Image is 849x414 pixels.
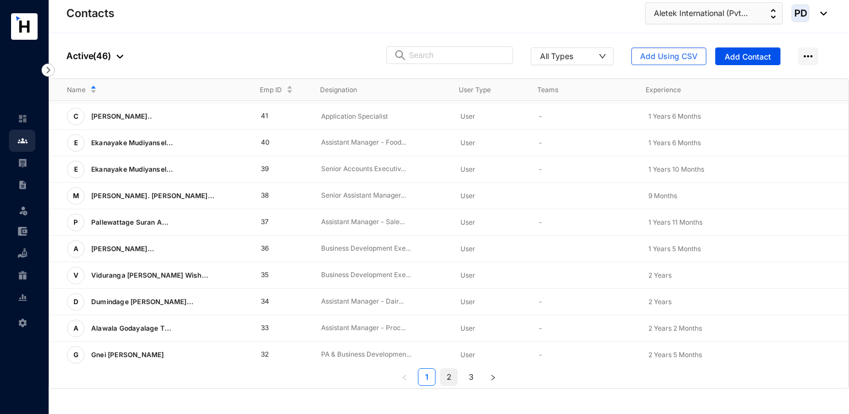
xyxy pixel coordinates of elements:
[648,271,672,279] span: 2 Years
[91,139,174,147] span: Ekanayake Mudiyansel...
[243,315,304,342] td: 33
[321,323,443,333] p: Assistant Manager - Proc...
[631,47,706,65] button: Add Using CSV
[401,374,408,381] span: left
[85,346,169,364] p: Gnei [PERSON_NAME]
[321,164,443,174] p: Senior Accounts Executiv...
[91,245,154,253] span: [PERSON_NAME]...
[74,219,78,226] span: P
[539,217,630,228] p: -
[539,296,630,307] p: -
[794,8,807,18] span: PD
[540,50,573,61] div: All Types
[9,174,35,196] li: Contracts
[243,342,304,368] td: 32
[260,84,282,95] span: Emp ID
[18,270,28,280] img: gratuity-unselected.a8c340787eea3cf492d7.svg
[490,374,496,381] span: right
[74,166,78,173] span: E
[66,6,114,21] p: Contacts
[41,63,55,77] img: nav-icon-right.af6afadce00d159da59955279c43614e.svg
[321,111,443,122] p: Application Specialist
[18,158,28,168] img: payroll-unselected.b590312f920e76f0c668.svg
[798,47,818,65] img: more-horizontal.eedb2faff8778e1aceccc67cc90ae3cb.svg
[18,114,28,124] img: home-unselected.a29eae3204392db15eaf.svg
[9,130,35,152] li: Contacts
[520,79,628,101] th: Teams
[243,209,304,236] td: 37
[18,205,29,216] img: leave-unselected.2934df6273408c3f84d9.svg
[18,136,28,146] img: people.b0bd17028ad2877b116a.svg
[460,218,475,226] span: User
[74,325,78,332] span: A
[539,111,630,122] p: -
[539,137,630,148] p: -
[74,113,78,120] span: C
[648,245,701,253] span: 1 Years 5 Months
[815,12,827,15] img: dropdown-black.8e83cc76930a90b1a4fdb6d089b7bf3a.svg
[73,193,79,199] span: M
[531,47,614,65] button: All Types
[460,298,475,306] span: User
[321,217,443,227] p: Assistant Manager - Sale...
[771,9,776,19] img: up-down-arrow.74152d26bf9780fbf563ca9c90304185.svg
[460,324,475,332] span: User
[418,369,435,385] a: 1
[321,270,443,280] p: Business Development Exe...
[243,262,304,289] td: 35
[648,298,672,306] span: 2 Years
[648,218,703,226] span: 1 Years 11 Months
[18,226,28,236] img: expense-unselected.2edcf0507c847f3e9e96.svg
[599,52,606,60] span: down
[394,50,407,61] img: search.8ce656024d3affaeffe32e5b30621cb7.svg
[654,7,748,19] span: Aletek International (Pvt...
[409,47,506,63] input: Search
[440,368,458,386] li: 2
[441,79,520,101] th: User Type
[539,349,630,360] p: -
[9,242,35,264] li: Loan
[628,79,736,101] th: Experience
[243,289,304,315] td: 34
[74,140,78,146] span: E
[484,368,502,386] button: right
[460,192,475,200] span: User
[67,84,86,95] span: Name
[91,298,193,306] span: Dumindage [PERSON_NAME]...
[9,264,35,286] li: Gratuity
[725,51,771,62] span: Add Contact
[18,318,28,328] img: settings-unselected.1febfda315e6e19643a1.svg
[321,296,443,307] p: Assistant Manager - Dair...
[74,352,78,358] span: G
[91,165,174,173] span: Ekanayake Mudiyansel...
[645,2,783,24] button: Aletek International (Pvt...
[648,112,701,120] span: 1 Years 6 Months
[715,47,780,65] button: Add Contact
[321,243,443,254] p: Business Development Exe...
[91,192,214,200] span: [PERSON_NAME]. [PERSON_NAME]...
[648,139,701,147] span: 1 Years 6 Months
[18,180,28,190] img: contract-unselected.99e2b2107c0a7dd48938.svg
[91,218,169,226] span: Pallewattage Suran A...
[74,272,78,279] span: V
[91,112,152,120] span: [PERSON_NAME]..
[321,349,443,360] p: PA & Business Developmen...
[648,351,702,359] span: 2 Years 5 Months
[462,368,480,386] li: 3
[539,164,630,175] p: -
[321,190,443,201] p: Senior Assistant Manager...
[243,183,304,209] td: 38
[396,368,413,386] button: left
[74,246,78,252] span: A
[9,286,35,309] li: Reports
[91,324,172,332] span: Alawala Godayalage T...
[396,368,413,386] li: Previous Page
[648,165,704,173] span: 1 Years 10 Months
[243,130,304,156] td: 40
[463,369,479,385] a: 3
[242,79,302,101] th: Emp ID
[460,271,475,279] span: User
[18,293,28,302] img: report-unselected.e6a6b4230fc7da01f883.svg
[460,112,475,120] span: User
